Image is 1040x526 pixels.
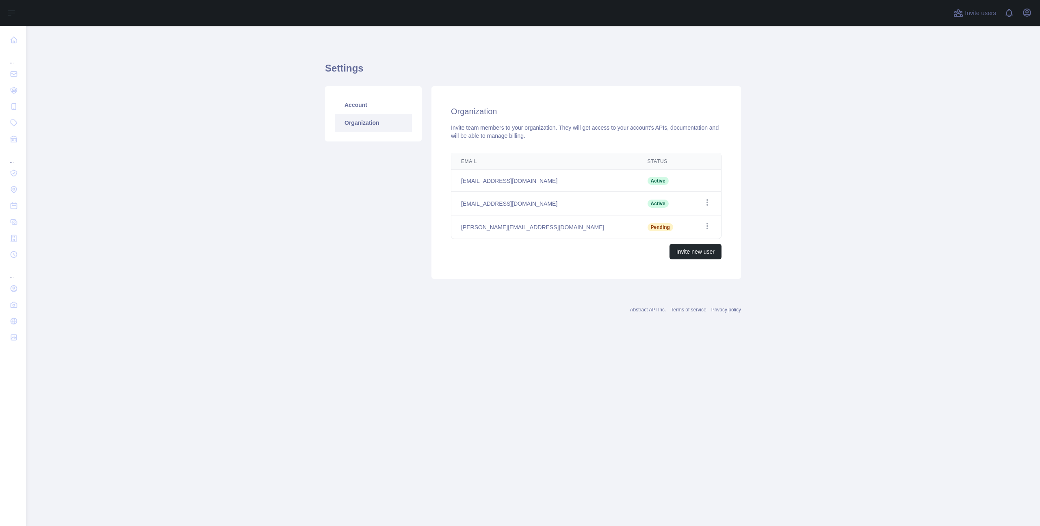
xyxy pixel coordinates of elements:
[451,170,638,192] td: [EMAIL_ADDRESS][DOMAIN_NAME]
[648,200,669,208] span: Active
[671,307,706,313] a: Terms of service
[669,244,721,259] button: Invite new user
[648,177,669,185] span: Active
[451,124,721,140] div: Invite team members to your organization. They will get access to your account's APIs, documentat...
[952,7,998,20] button: Invite users
[711,307,741,313] a: Privacy policy
[638,153,690,170] th: Status
[6,148,19,164] div: ...
[325,62,741,81] h1: Settings
[648,223,673,231] span: Pending
[6,263,19,280] div: ...
[451,153,638,170] th: Email
[965,9,996,18] span: Invite users
[630,307,666,313] a: Abstract API Inc.
[451,106,721,117] h2: Organization
[451,215,638,239] td: [PERSON_NAME][EMAIL_ADDRESS][DOMAIN_NAME]
[6,49,19,65] div: ...
[335,96,412,114] a: Account
[451,192,638,215] td: [EMAIL_ADDRESS][DOMAIN_NAME]
[335,114,412,132] a: Organization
